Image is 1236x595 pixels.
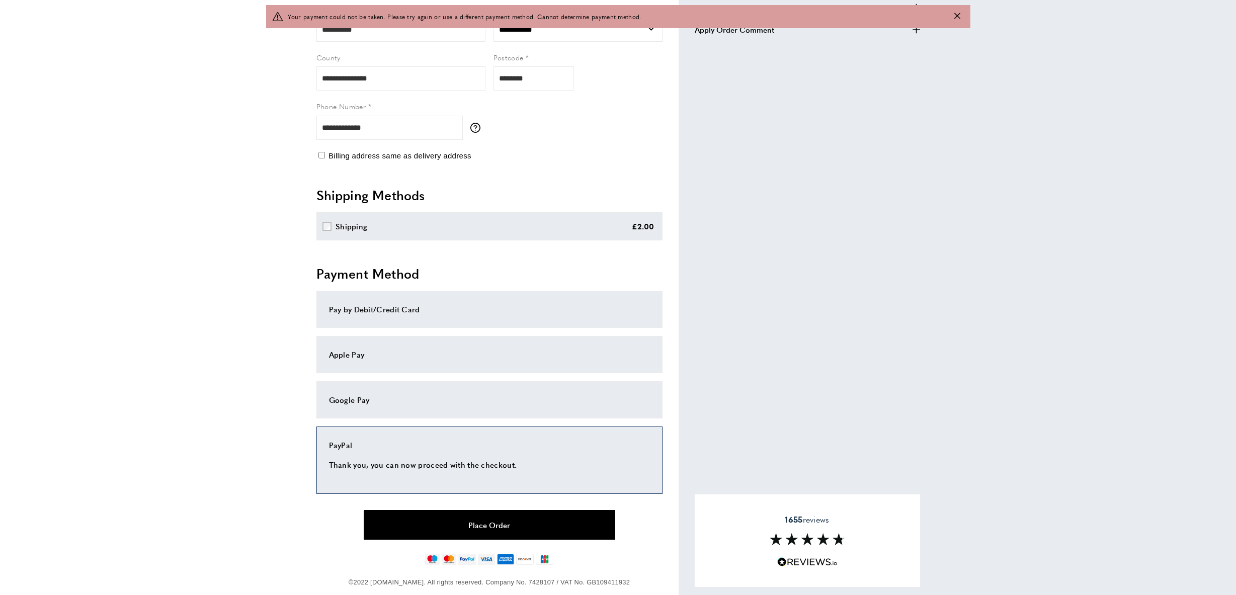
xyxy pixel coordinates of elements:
[316,4,330,14] span: City
[328,151,471,160] span: Billing address same as delivery address
[785,515,829,525] span: reviews
[329,394,650,406] div: Google Pay
[349,578,630,586] span: ©2022 [DOMAIN_NAME]. All rights reserved. Company No. 7428107 / VAT No. GB109411932
[516,554,534,565] img: discover
[632,220,654,232] div: £2.00
[318,152,325,158] input: Billing address same as delivery address
[316,186,663,204] h2: Shipping Methods
[770,533,845,545] img: Reviews section
[458,554,476,565] img: paypal
[536,554,553,565] img: jcb
[316,101,366,111] span: Phone Number
[425,554,440,565] img: maestro
[329,303,650,315] div: Pay by Debit/Credit Card
[316,265,663,283] h2: Payment Method
[497,554,515,565] img: american-express
[695,24,774,36] span: Apply Order Comment
[470,123,485,133] button: More information
[493,4,521,14] span: Country
[316,52,341,62] span: County
[288,12,641,21] span: Your payment could not be taken. Please try again or use a different payment method. Cannot deter...
[954,12,960,21] button: Close message
[336,220,367,232] div: Shipping
[329,459,650,471] p: Thank you, you can now proceed with the checkout.
[493,52,524,62] span: Postcode
[695,2,768,14] span: Apply Discount Code
[364,510,615,540] button: Place Order
[478,554,495,565] img: visa
[442,554,456,565] img: mastercard
[777,557,838,567] img: Reviews.io 5 stars
[329,349,650,361] div: Apple Pay
[785,514,802,525] strong: 1655
[329,439,650,451] div: PayPal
